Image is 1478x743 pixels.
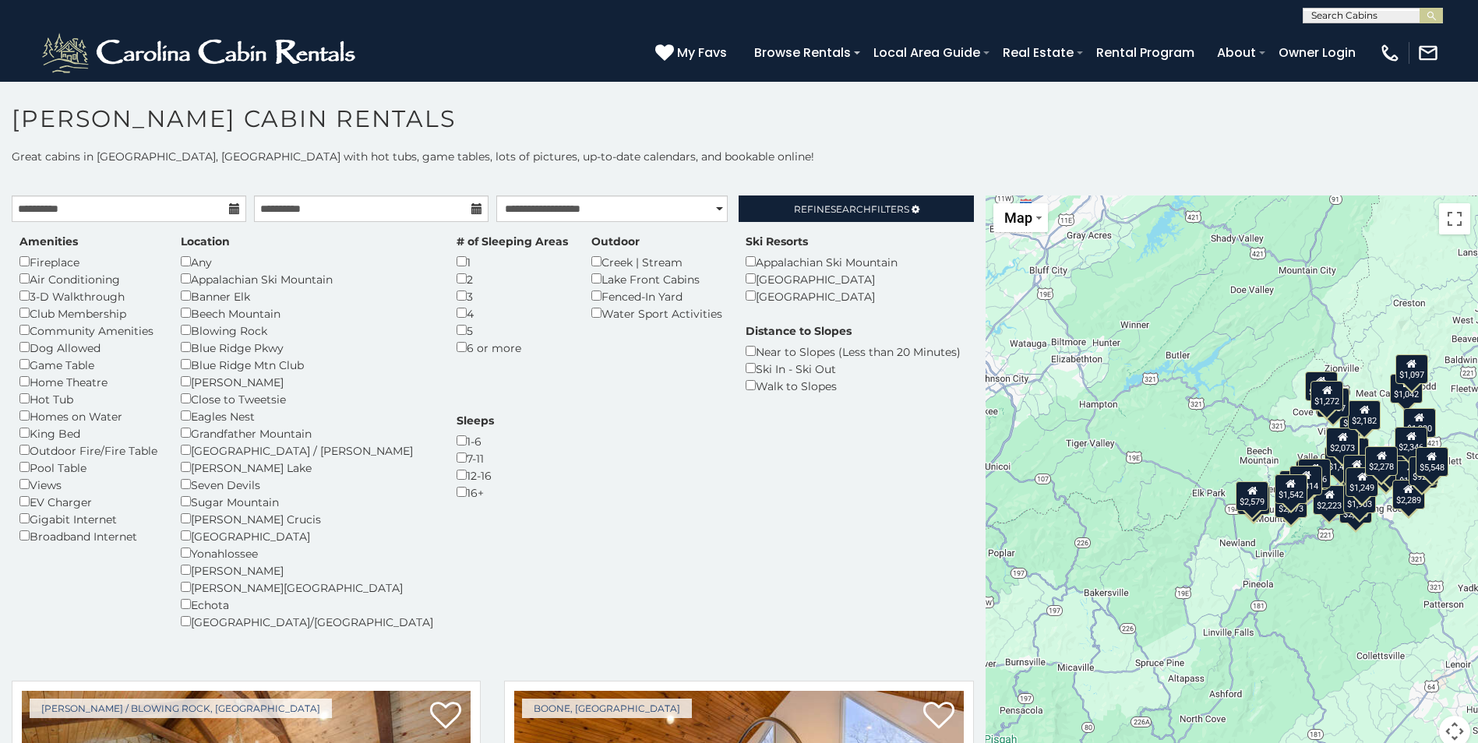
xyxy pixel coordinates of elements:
div: Close to Tweetsie [181,390,433,407]
img: mail-regular-white.png [1417,42,1439,64]
label: Distance to Slopes [746,323,852,339]
div: [GEOGRAPHIC_DATA] [746,287,898,305]
label: Ski Resorts [746,234,808,249]
div: $2,106 [1298,459,1331,488]
div: Broadband Internet [19,527,157,544]
div: $2,278 [1365,446,1398,476]
div: [PERSON_NAME] Lake [181,459,433,476]
div: [GEOGRAPHIC_DATA] / [PERSON_NAME] [181,442,433,459]
div: Near to Slopes (Less than 20 Minutes) [746,343,961,360]
a: Owner Login [1271,39,1363,66]
div: [PERSON_NAME] Crucis [181,510,433,527]
div: 16+ [457,484,494,501]
div: $2,073 [1326,428,1359,457]
div: $1,249 [1346,467,1378,497]
a: Rental Program [1088,39,1202,66]
label: Amenities [19,234,78,249]
div: Blue Ridge Mtn Club [181,356,433,373]
div: Hot Tub [19,390,157,407]
div: Fenced-In Yard [591,287,722,305]
div: Club Membership [19,305,157,322]
span: My Favs [677,43,727,62]
div: Ski In - Ski Out [746,360,961,377]
div: $2,579 [1236,481,1268,511]
div: [PERSON_NAME] [181,562,433,579]
div: Lake Front Cabins [591,270,722,287]
div: 6 or more [457,339,568,356]
div: $1,097 [1395,354,1427,384]
div: $1,424 [1325,446,1357,476]
a: My Favs [655,43,731,63]
div: Appalachian Ski Mountain [746,253,898,270]
div: $1,138 [1305,371,1338,401]
div: $1,542 [1275,474,1307,504]
div: Community Amenities [19,322,157,339]
a: About [1209,39,1264,66]
a: Local Area Guide [866,39,988,66]
div: 1 [457,253,568,270]
div: Appalachian Ski Mountain [181,270,433,287]
div: $2,314 [1289,466,1322,495]
a: RefineSearchFilters [739,195,973,222]
div: $2,301 [1237,485,1270,515]
div: [GEOGRAPHIC_DATA] [746,270,898,287]
div: $2,223 [1313,485,1346,515]
div: $921 [1409,456,1435,486]
div: $1,903 [1343,484,1376,513]
img: White-1-2.png [39,30,362,76]
div: Blue Ridge Pkwy [181,339,433,356]
label: Sleeps [457,413,494,428]
span: Refine Filters [794,203,909,215]
div: Homes on Water [19,407,157,424]
div: $993 [1343,455,1370,484]
div: Grandfather Mountain [181,424,433,442]
div: $1,714 [1327,428,1360,458]
div: $2,182 [1348,400,1381,430]
div: Blowing Rock [181,322,433,339]
span: Map [1004,210,1032,226]
div: Eagles Nest [181,407,433,424]
div: Fireplace [19,253,157,270]
div: Outdoor Fire/Fire Table [19,442,157,459]
a: [PERSON_NAME] / Blowing Rock, [GEOGRAPHIC_DATA] [30,699,332,718]
label: Location [181,234,230,249]
div: Game Table [19,356,157,373]
div: Pool Table [19,459,157,476]
div: $5,548 [1416,447,1448,477]
div: [PERSON_NAME][GEOGRAPHIC_DATA] [181,579,433,596]
div: $2,289 [1392,480,1424,509]
div: Air Conditioning [19,270,157,287]
a: Add to favorites [923,700,954,733]
div: $1,390 [1403,408,1436,438]
div: Dog Allowed [19,339,157,356]
a: Real Estate [995,39,1081,66]
div: Water Sport Activities [591,305,722,322]
div: $1,272 [1310,381,1343,410]
div: 3 [457,287,568,305]
div: [GEOGRAPHIC_DATA]/[GEOGRAPHIC_DATA] [181,613,433,630]
div: King Bed [19,424,157,442]
label: Outdoor [591,234,640,249]
div: Home Theatre [19,373,157,390]
div: 5 [457,322,568,339]
a: Boone, [GEOGRAPHIC_DATA] [522,699,692,718]
label: # of Sleeping Areas [457,234,568,249]
div: 2 [457,270,568,287]
div: 4 [457,305,568,322]
div: [GEOGRAPHIC_DATA] [181,527,433,544]
div: Seven Devils [181,476,433,493]
div: 3-D Walkthrough [19,287,157,305]
img: phone-regular-white.png [1379,42,1401,64]
div: Echota [181,596,433,613]
span: Search [831,203,871,215]
div: $1,187 [1317,388,1349,417]
div: Any [181,253,433,270]
div: Beech Mountain [181,305,433,322]
a: Browse Rentals [746,39,859,66]
div: EV Charger [19,493,157,510]
div: Creek | Stream [591,253,722,270]
div: Yonahlossee [181,544,433,562]
div: Gigabit Internet [19,510,157,527]
div: Banner Elk [181,287,433,305]
div: 7-11 [457,449,494,467]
